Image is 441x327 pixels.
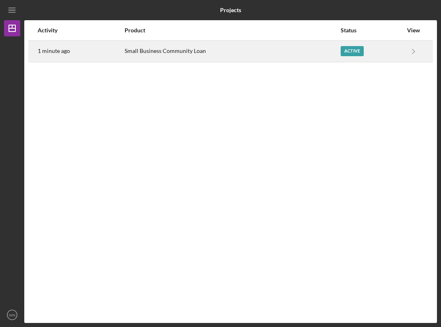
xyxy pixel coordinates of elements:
div: Status [341,27,403,34]
b: Projects [220,7,241,13]
div: Activity [38,27,124,34]
div: View [403,27,424,34]
button: WN [4,307,20,323]
div: Small Business Community Loan [125,41,339,61]
div: Product [125,27,339,34]
time: 2025-08-10 05:21 [38,48,70,54]
div: Active [341,46,364,56]
text: WN [9,313,15,317]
